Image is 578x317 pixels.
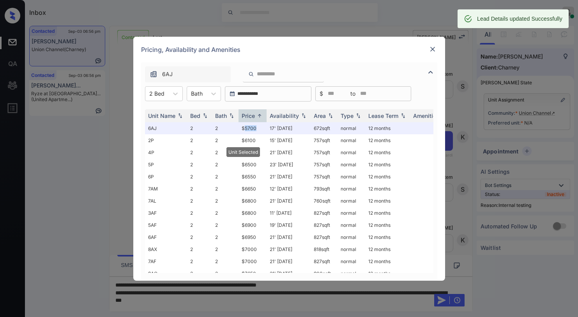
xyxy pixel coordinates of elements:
[477,12,562,26] div: Lead Details updated Successfully
[145,158,187,171] td: 5P
[338,122,365,134] td: normal
[338,158,365,171] td: normal
[212,231,239,243] td: 2
[145,134,187,146] td: 2P
[212,255,239,267] td: 2
[145,146,187,158] td: 4P
[267,255,311,267] td: 21' [DATE]
[212,183,239,195] td: 2
[187,243,212,255] td: 2
[212,243,239,255] td: 2
[239,122,267,134] td: $5700
[187,146,212,158] td: 2
[215,112,227,119] div: Bath
[429,45,437,53] img: close
[267,207,311,219] td: 11' [DATE]
[145,231,187,243] td: 6AF
[338,219,365,231] td: normal
[311,207,338,219] td: 827 sqft
[190,112,200,119] div: Bed
[311,255,338,267] td: 827 sqft
[311,243,338,255] td: 818 sqft
[256,113,263,119] img: sorting
[150,70,157,78] img: icon-zuma
[145,122,187,134] td: 6AJ
[365,122,410,134] td: 12 months
[187,219,212,231] td: 2
[338,231,365,243] td: normal
[187,158,212,171] td: 2
[267,183,311,195] td: 12' [DATE]
[187,134,212,146] td: 2
[239,267,267,280] td: $7650
[365,219,410,231] td: 12 months
[365,267,410,280] td: 12 months
[212,171,239,183] td: 2
[239,134,267,146] td: $6100
[242,112,255,119] div: Price
[267,134,311,146] td: 15' [DATE]
[267,146,311,158] td: 21' [DATE]
[239,219,267,231] td: $6900
[212,158,239,171] td: 2
[311,146,338,158] td: 757 sqft
[145,207,187,219] td: 3AF
[365,183,410,195] td: 12 months
[320,89,323,98] span: $
[413,112,439,119] div: Amenities
[239,171,267,183] td: $6550
[239,243,267,255] td: $7000
[311,195,338,207] td: 760 sqft
[212,207,239,219] td: 2
[350,89,355,98] span: to
[341,112,354,119] div: Type
[338,207,365,219] td: normal
[338,267,365,280] td: normal
[145,195,187,207] td: 7AL
[145,255,187,267] td: 7AF
[239,183,267,195] td: $6650
[365,146,410,158] td: 12 months
[212,195,239,207] td: 2
[338,243,365,255] td: normal
[187,231,212,243] td: 2
[187,207,212,219] td: 2
[311,267,338,280] td: 900 sqft
[267,267,311,280] td: 21' [DATE]
[145,183,187,195] td: 7AM
[311,158,338,171] td: 757 sqft
[239,146,267,158] td: $6400
[365,243,410,255] td: 12 months
[187,255,212,267] td: 2
[187,267,212,280] td: 2
[327,113,334,118] img: sorting
[311,219,338,231] td: 827 sqft
[187,122,212,134] td: 2
[176,113,184,118] img: sorting
[239,255,267,267] td: $7000
[187,183,212,195] td: 2
[338,134,365,146] td: normal
[267,158,311,171] td: 23' [DATE]
[338,255,365,267] td: normal
[338,146,365,158] td: normal
[365,255,410,267] td: 12 months
[338,171,365,183] td: normal
[239,158,267,171] td: $6500
[338,183,365,195] td: normal
[228,113,235,118] img: sorting
[365,195,410,207] td: 12 months
[239,231,267,243] td: $6950
[314,112,326,119] div: Area
[311,134,338,146] td: 757 sqft
[187,171,212,183] td: 2
[365,134,410,146] td: 12 months
[365,171,410,183] td: 12 months
[145,243,187,255] td: 8AX
[148,112,175,119] div: Unit Name
[311,122,338,134] td: 672 sqft
[354,113,362,118] img: sorting
[212,219,239,231] td: 2
[145,171,187,183] td: 6P
[338,195,365,207] td: normal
